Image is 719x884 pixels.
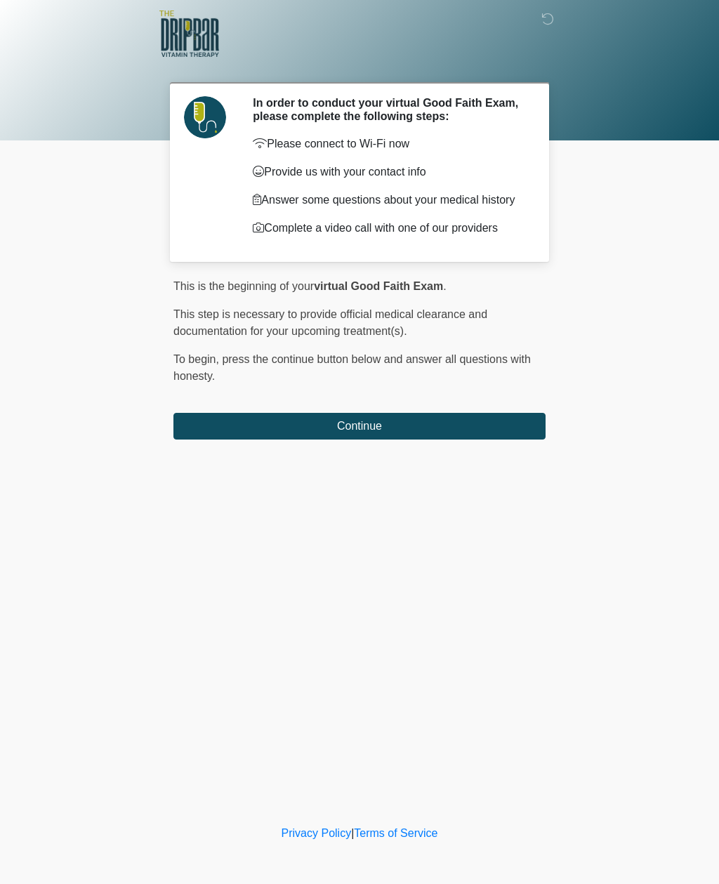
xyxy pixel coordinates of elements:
a: | [351,827,354,839]
a: Privacy Policy [282,827,352,839]
p: Provide us with your contact info [253,164,525,180]
h2: In order to conduct your virtual Good Faith Exam, please complete the following steps: [253,96,525,123]
button: Continue [173,413,546,440]
img: The DRIPBaR - Alamo Ranch SATX Logo [159,11,219,57]
img: Agent Avatar [184,96,226,138]
strong: virtual Good Faith Exam [314,280,443,292]
span: This step is necessary to provide official medical clearance and documentation for your upcoming ... [173,308,487,337]
a: Terms of Service [354,827,437,839]
p: Please connect to Wi-Fi now [253,136,525,152]
span: This is the beginning of your [173,280,314,292]
p: Complete a video call with one of our providers [253,220,525,237]
span: press the continue button below and answer all questions with honesty. [173,353,531,382]
span: . [443,280,446,292]
p: Answer some questions about your medical history [253,192,525,209]
span: To begin, [173,353,222,365]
